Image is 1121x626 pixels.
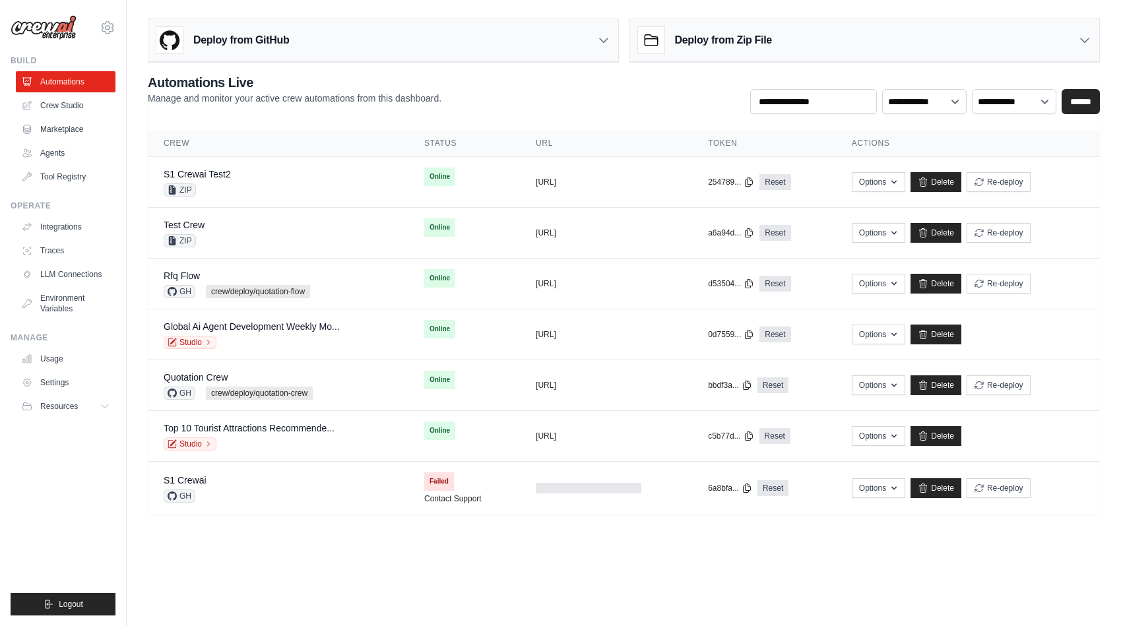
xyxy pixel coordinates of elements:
[16,71,115,92] a: Automations
[759,225,790,241] a: Reset
[759,276,790,292] a: Reset
[164,270,200,281] a: Rfq Flow
[148,92,441,105] p: Manage and monitor your active crew automations from this dashboard.
[708,228,754,238] button: a6a94d...
[836,130,1100,157] th: Actions
[852,274,905,294] button: Options
[59,599,83,610] span: Logout
[424,493,482,504] a: Contact Support
[852,478,905,498] button: Options
[911,478,961,498] a: Delete
[424,168,455,186] span: Online
[759,174,790,190] a: Reset
[708,329,754,340] button: 0d7559...
[911,375,961,395] a: Delete
[708,177,754,187] button: 254789...
[16,95,115,116] a: Crew Studio
[164,336,216,349] a: Studio
[40,401,78,412] span: Resources
[148,73,441,92] h2: Automations Live
[408,130,520,157] th: Status
[424,218,455,237] span: Online
[11,55,115,66] div: Build
[708,431,753,441] button: c5b77d...
[193,32,289,48] h3: Deploy from GitHub
[16,396,115,417] button: Resources
[852,223,905,243] button: Options
[967,223,1031,243] button: Re-deploy
[164,183,196,197] span: ZIP
[967,375,1031,395] button: Re-deploy
[911,274,961,294] a: Delete
[757,377,788,393] a: Reset
[164,489,195,503] span: GH
[164,234,196,247] span: ZIP
[164,475,207,485] a: S1 Crewai
[424,269,455,288] span: Online
[675,32,772,48] h3: Deploy from Zip File
[11,332,115,343] div: Manage
[911,426,961,446] a: Delete
[911,325,961,344] a: Delete
[164,220,205,230] a: Test Crew
[424,472,454,491] span: Failed
[911,223,961,243] a: Delete
[692,130,836,157] th: Token
[164,169,231,179] a: S1 Crewai Test2
[16,348,115,369] a: Usage
[164,387,195,400] span: GH
[852,426,905,446] button: Options
[967,172,1031,192] button: Re-deploy
[11,15,77,40] img: Logo
[708,380,752,391] button: bbdf3a...
[520,130,692,157] th: URL
[967,274,1031,294] button: Re-deploy
[164,372,228,383] a: Quotation Crew
[759,327,790,342] a: Reset
[164,321,340,332] a: Global Ai Agent Development Weekly Mo...
[16,288,115,319] a: Environment Variables
[708,483,752,493] button: 6a8bfa...
[206,285,310,298] span: crew/deploy/quotation-flow
[16,240,115,261] a: Traces
[16,119,115,140] a: Marketplace
[164,437,216,451] a: Studio
[757,480,788,496] a: Reset
[708,278,754,289] button: d53504...
[16,372,115,393] a: Settings
[424,371,455,389] span: Online
[852,325,905,344] button: Options
[852,375,905,395] button: Options
[16,142,115,164] a: Agents
[16,166,115,187] a: Tool Registry
[424,422,455,440] span: Online
[11,201,115,211] div: Operate
[16,216,115,237] a: Integrations
[424,320,455,338] span: Online
[967,478,1031,498] button: Re-deploy
[16,264,115,285] a: LLM Connections
[852,172,905,192] button: Options
[206,387,313,400] span: crew/deploy/quotation-crew
[148,130,408,157] th: Crew
[911,172,961,192] a: Delete
[11,593,115,615] button: Logout
[164,423,335,433] a: Top 10 Tourist Attractions Recommende...
[759,428,790,444] a: Reset
[164,285,195,298] span: GH
[156,27,183,53] img: GitHub Logo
